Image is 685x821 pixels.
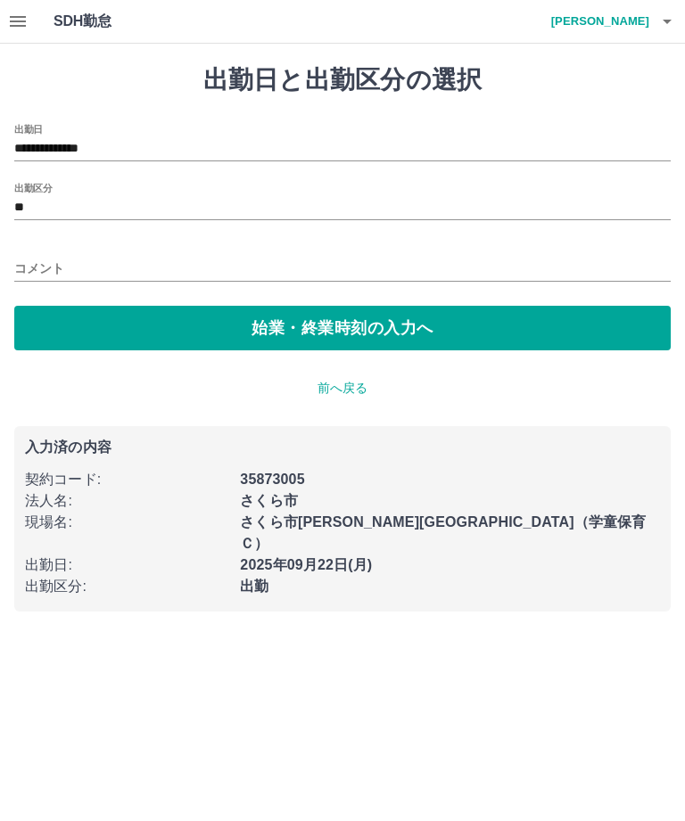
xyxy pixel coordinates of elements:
p: 法人名 : [25,490,229,512]
label: 出勤日 [14,122,43,135]
label: 出勤区分 [14,181,52,194]
h1: 出勤日と出勤区分の選択 [14,65,671,95]
button: 始業・終業時刻の入力へ [14,306,671,350]
p: 出勤日 : [25,554,229,576]
p: 入力済の内容 [25,440,660,455]
p: 出勤区分 : [25,576,229,597]
b: 35873005 [240,472,304,487]
b: さくら市[PERSON_NAME][GEOGRAPHIC_DATA]（学童保育Ｃ） [240,514,646,551]
p: 契約コード : [25,469,229,490]
b: 出勤 [240,579,268,594]
b: さくら市 [240,493,298,508]
b: 2025年09月22日(月) [240,557,372,572]
p: 現場名 : [25,512,229,533]
p: 前へ戻る [14,379,671,398]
